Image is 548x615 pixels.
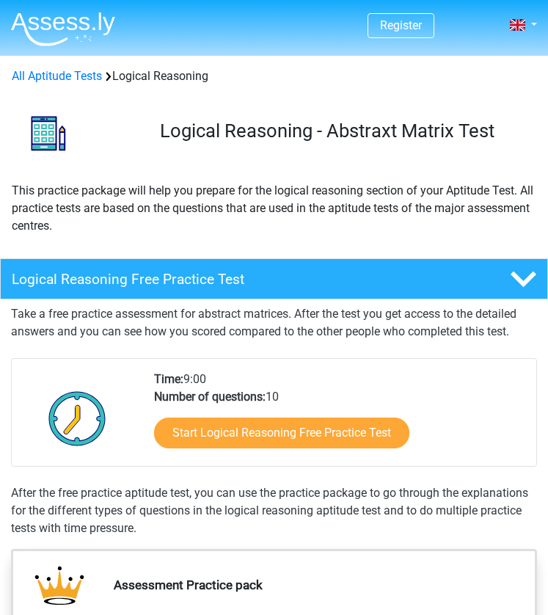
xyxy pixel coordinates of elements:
[160,120,525,142] h3: Logical Reasoning - Abstraxt Matrix Test
[154,418,409,448] a: Start Logical Reasoning Free Practice Test
[154,390,266,404] b: Number of questions:
[12,271,445,288] h4: Logical Reasoning Free Practice Test
[12,69,102,83] a: All Aptitude Tests
[11,305,537,341] p: Take a free practice assessment for abstract matrices. After the test you get access to the detai...
[12,182,536,235] p: This practice package will help you prepare for the logical reasoning section of your Aptitude Te...
[143,371,536,466] div: 9:00 10
[6,68,542,85] div: Logical Reasoning
[12,97,85,170] img: logical reasoning
[11,484,537,537] div: After the free practice aptitude test, you can use the practice package to go through the explana...
[11,258,537,299] a: Logical Reasoning Free Practice Test
[40,382,114,455] img: Clock
[11,12,115,46] img: Assessly
[154,372,183,386] b: Time:
[380,18,422,32] a: Register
